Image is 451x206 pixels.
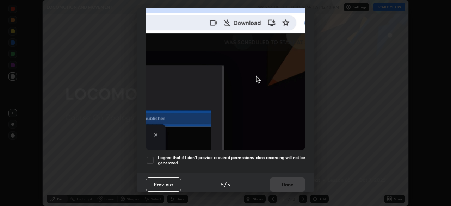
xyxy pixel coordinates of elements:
h5: I agree that if I don't provide required permissions, class recording will not be generated [158,155,305,166]
h4: 5 [221,181,224,188]
h4: 5 [227,181,230,188]
h4: / [224,181,227,188]
button: Previous [146,177,181,192]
